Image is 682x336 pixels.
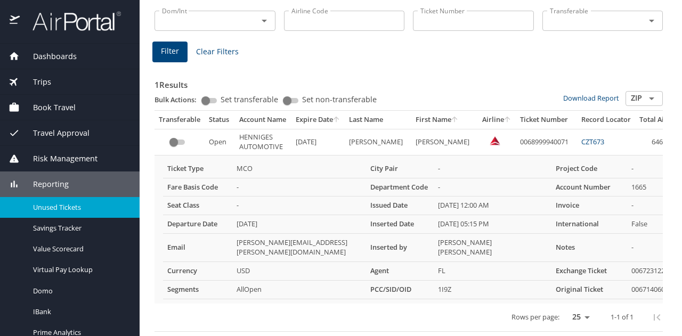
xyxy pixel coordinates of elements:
[232,215,366,234] td: [DATE]
[490,135,500,146] img: Delta Airlines
[205,129,235,155] td: Open
[163,234,232,262] th: Email
[551,178,628,196] th: Account Number
[516,111,577,129] th: Ticket Number
[644,13,659,28] button: Open
[478,111,516,129] th: Airline
[434,280,551,299] td: 1I9Z
[611,314,634,321] p: 1-1 of 1
[205,111,235,129] th: Status
[232,160,366,178] td: MCO
[20,51,77,62] span: Dashboards
[411,129,478,155] td: [PERSON_NAME]
[434,234,551,262] td: [PERSON_NAME] [PERSON_NAME]
[33,307,127,317] span: IBank
[333,117,340,124] button: sort
[516,129,577,155] td: 0068999940071
[504,117,511,124] button: sort
[564,309,594,325] select: rows per page
[20,178,69,190] span: Reporting
[232,196,366,215] td: -
[232,234,366,262] td: [PERSON_NAME][EMAIL_ADDRESS][PERSON_NAME][DOMAIN_NAME]
[163,280,232,299] th: Segments
[302,96,377,103] span: Set non-transferable
[434,160,551,178] td: -
[163,160,232,178] th: Ticket Type
[21,11,121,31] img: airportal-logo.png
[33,286,127,296] span: Domo
[563,93,619,103] a: Download Report
[163,215,232,234] th: Departure Date
[434,178,551,196] td: -
[291,129,345,155] td: [DATE]
[345,111,411,129] th: Last Name
[196,45,239,59] span: Clear Filters
[192,42,243,62] button: Clear Filters
[511,314,559,321] p: Rows per page:
[221,96,278,103] span: Set transferable
[163,178,232,196] th: Fare Basis Code
[20,127,90,139] span: Travel Approval
[366,234,434,262] th: Inserted by
[163,262,232,281] th: Currency
[152,42,188,62] button: Filter
[257,13,272,28] button: Open
[10,11,21,31] img: icon-airportal.png
[551,234,628,262] th: Notes
[20,76,51,88] span: Trips
[551,215,628,234] th: International
[20,102,76,113] span: Book Travel
[434,215,551,234] td: [DATE] 05:15 PM
[232,280,366,299] td: AllOpen
[366,196,434,215] th: Issued Date
[33,265,127,275] span: Virtual Pay Lookup
[232,262,366,281] td: USD
[644,91,659,106] button: Open
[163,196,232,215] th: Seat Class
[345,129,411,155] td: [PERSON_NAME]
[155,72,663,91] h3: 1 Results
[235,129,291,155] td: HENNIGES AUTOMOTIVE
[366,215,434,234] th: Inserted Date
[33,244,127,254] span: Value Scorecard
[161,45,179,58] span: Filter
[366,280,434,299] th: PCC/SID/OID
[551,160,628,178] th: Project Code
[20,153,98,165] span: Risk Management
[551,280,628,299] th: Original Ticket
[366,178,434,196] th: Department Code
[235,111,291,129] th: Account Name
[33,202,127,212] span: Unused Tickets
[411,111,478,129] th: First Name
[366,262,434,281] th: Agent
[451,117,459,124] button: sort
[33,223,127,233] span: Savings Tracker
[159,115,200,125] div: Transferable
[551,262,628,281] th: Exchange Ticket
[434,262,551,281] td: FL
[291,111,345,129] th: Expire Date
[551,196,628,215] th: Invoice
[155,95,205,104] p: Bulk Actions:
[366,160,434,178] th: City Pair
[232,178,366,196] td: -
[577,111,635,129] th: Record Locator
[434,196,551,215] td: [DATE] 12:00 AM
[581,137,604,146] a: CZT673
